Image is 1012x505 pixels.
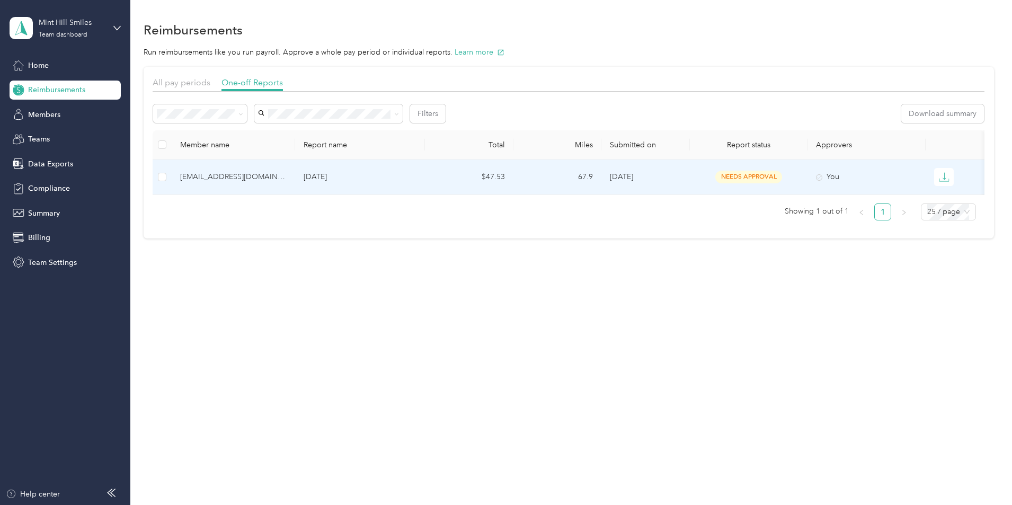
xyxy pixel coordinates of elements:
[144,24,243,36] h1: Reimbursements
[28,232,50,243] span: Billing
[28,109,60,120] span: Members
[875,204,891,220] a: 1
[28,60,49,71] span: Home
[927,204,970,220] span: 25 / page
[853,203,870,220] li: Previous Page
[6,489,60,500] button: Help center
[513,160,602,195] td: 67.9
[715,171,782,183] span: needs approval
[172,130,295,160] th: Member name
[610,172,633,181] span: [DATE]
[28,158,73,170] span: Data Exports
[39,17,105,28] div: Mint Hill Smiles
[807,130,925,160] th: Approvers
[921,203,976,220] div: Page Size
[410,104,446,123] button: Filters
[785,203,849,219] span: Showing 1 out of 1
[144,47,994,58] p: Run reimbursements like you run payroll. Approve a whole pay period or individual reports.
[153,77,210,87] span: All pay periods
[304,171,416,183] p: [DATE]
[28,134,50,145] span: Teams
[895,203,912,220] button: right
[28,208,60,219] span: Summary
[180,140,287,149] div: Member name
[295,130,425,160] th: Report name
[221,77,283,87] span: One-off Reports
[39,32,87,38] div: Team dashboard
[28,84,85,95] span: Reimbursements
[601,130,690,160] th: Submitted on
[433,140,505,149] div: Total
[28,183,70,194] span: Compliance
[698,140,799,149] span: Report status
[522,140,593,149] div: Miles
[816,171,917,183] div: You
[858,209,865,216] span: left
[901,104,984,123] button: Download summary
[853,203,870,220] button: left
[425,160,513,195] td: $47.53
[953,446,1012,505] iframe: Everlance-gr Chat Button Frame
[28,257,77,268] span: Team Settings
[895,203,912,220] li: Next Page
[180,171,287,183] div: [EMAIL_ADDRESS][DOMAIN_NAME]
[455,47,504,58] button: Learn more
[901,209,907,216] span: right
